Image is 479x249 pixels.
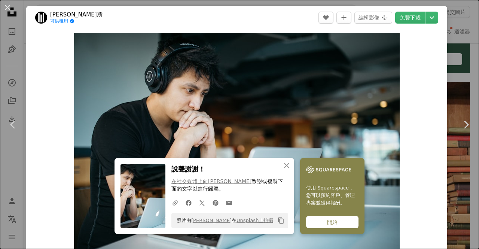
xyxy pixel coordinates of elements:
[275,214,287,227] button: 複製到剪貼簿
[400,15,421,21] font: 免費下載
[191,218,232,223] a: [PERSON_NAME]
[453,89,479,161] a: 下一個
[336,12,351,24] button: 加入收藏夾
[395,12,425,24] a: 免費下載
[50,11,103,18] a: [PERSON_NAME]斯
[195,195,209,210] a: 在 Twitter 上分享
[354,12,392,24] button: 編輯影像
[300,158,364,234] a: 使用 Squarespace，您可以預約客戶、管理專案並獲得報酬。開始
[359,15,379,21] font: 編輯影像
[425,12,438,24] button: 選擇下載大小
[171,178,251,184] a: 在社交媒體上向[PERSON_NAME]
[177,218,191,223] font: 照片由
[171,165,205,173] font: 說聲謝謝！
[232,218,237,223] font: 在
[209,195,222,210] a: 在 Pinterest 分享
[318,12,333,24] button: 喜歡
[306,164,351,175] img: file-1747939142011-51e5cc87e3c9
[171,178,283,192] font: 或複製下面的文字以進行歸屬。
[237,218,273,223] a: Unsplash上​​拍攝
[50,18,103,24] a: 可供租用
[327,219,338,225] font: 開始
[182,195,195,210] a: 在 Facebook 分享
[35,12,47,24] img: 前往 Wes Hicks 的個人資料
[222,195,236,210] a: 透過電子郵件分享
[50,18,68,24] font: 可供租用
[251,178,262,184] font: 致謝
[306,185,355,206] font: 使用 Squarespace，您可以預約客戶、管理專案並獲得報酬。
